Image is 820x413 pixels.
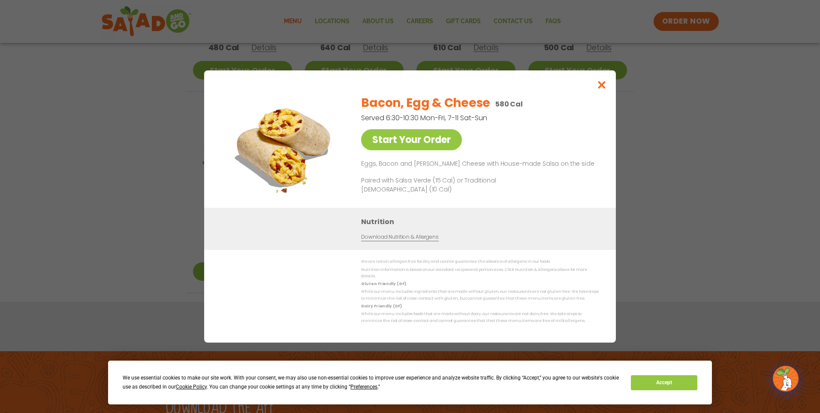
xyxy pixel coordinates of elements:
[631,375,697,390] button: Accept
[176,384,207,390] span: Cookie Policy
[361,159,595,169] p: Eggs, Bacon and [PERSON_NAME] Cheese with House-made Salsa on the side
[361,129,462,150] a: Start Your Order
[361,233,438,241] a: Download Nutrition & Allergens
[361,304,401,309] strong: Dairy Friendly (DF)
[361,311,599,324] p: While our menu includes foods that are made without dairy, our restaurants are not dairy free. We...
[361,216,603,227] h3: Nutrition
[350,384,377,390] span: Preferences
[361,288,599,302] p: While our menu includes ingredients that are made without gluten, our restaurants are not gluten ...
[495,99,523,109] p: 580 Cal
[123,374,621,392] div: We use essential cookies to make our site work. With your consent, we may also use non-essential ...
[361,258,599,265] p: We are not an allergen free facility and cannot guarantee the absence of allergens in our foods.
[361,112,554,123] p: Served 6:30-10:30 Mon-Fri, 7-11 Sat-Sun
[588,70,616,99] button: Close modal
[774,367,798,391] img: wpChatIcon
[361,176,520,194] p: Paired with Salsa Verde (15 Cal) or Traditional [DEMOGRAPHIC_DATA] (10 Cal)
[361,281,406,286] strong: Gluten Friendly (GF)
[361,267,599,280] p: Nutrition information is based on our standard recipes and portion sizes. Click Nutrition & Aller...
[108,361,712,404] div: Cookie Consent Prompt
[223,88,344,208] img: Featured product photo for Bacon, Egg & Cheese
[361,94,490,112] h2: Bacon, Egg & Cheese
